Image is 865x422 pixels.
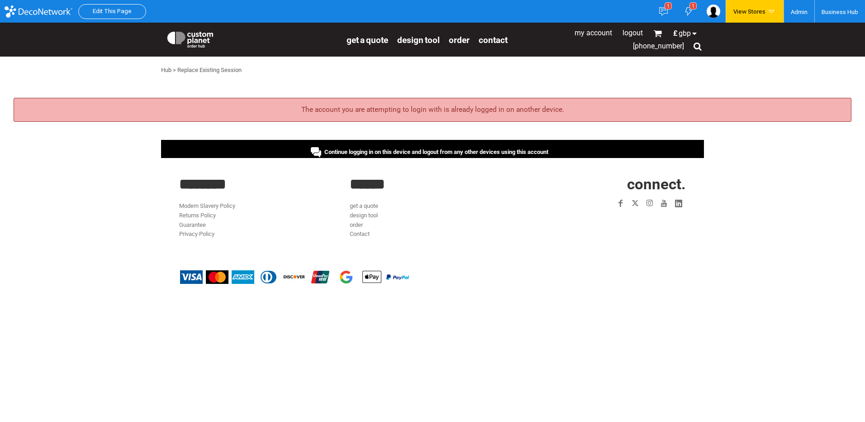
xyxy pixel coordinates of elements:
[361,270,383,284] img: Apple Pay
[397,34,440,45] a: design tool
[679,30,691,37] span: GBP
[161,25,342,52] a: Custom Planet
[449,34,470,45] a: order
[179,202,235,209] a: Modern Slavery Policy
[14,98,851,122] div: The account you are attempting to login with is already logged in on another device.
[575,29,612,37] a: My Account
[283,270,306,284] img: Discover
[521,177,686,192] h2: CONNECT.
[93,8,132,14] a: Edit This Page
[206,270,228,284] img: Mastercard
[449,35,470,45] span: order
[180,270,203,284] img: Visa
[665,2,672,10] div: 1
[397,35,440,45] span: design tool
[161,67,171,73] a: Hub
[479,34,508,45] a: Contact
[689,2,697,10] div: 1
[561,216,686,227] iframe: Customer reviews powered by Trustpilot
[179,230,214,237] a: Privacy Policy
[347,34,388,45] a: get a quote
[386,274,409,280] img: PayPal
[673,30,679,37] span: £
[623,29,643,37] a: Logout
[177,66,242,75] div: Replace Existing Session
[179,212,216,219] a: Returns Policy
[166,29,215,48] img: Custom Planet
[179,221,206,228] a: Guarantee
[350,230,370,237] a: Contact
[173,66,176,75] div: >
[335,270,357,284] img: Google Pay
[257,270,280,284] img: Diners Club
[350,202,378,209] a: get a quote
[324,149,548,155] span: Continue logging in on this device and logout from any other devices using this account
[347,35,388,45] span: get a quote
[479,35,508,45] span: Contact
[350,212,378,219] a: design tool
[350,221,363,228] a: order
[309,270,332,284] img: China UnionPay
[633,42,684,50] span: [PHONE_NUMBER]
[232,270,254,284] img: American Express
